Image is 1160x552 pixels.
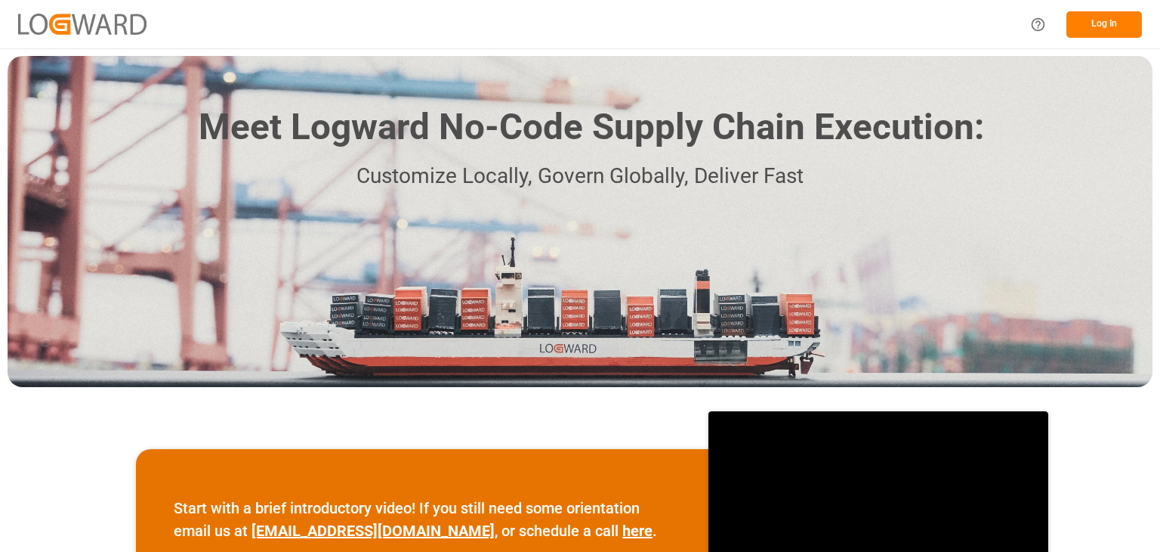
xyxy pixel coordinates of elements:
h1: Meet Logward No-Code Supply Chain Execution: [199,101,984,154]
button: Log In [1066,11,1142,38]
button: Help Center [1021,8,1055,42]
p: Customize Locally, Govern Globally, Deliver Fast [176,160,984,194]
img: Logward_new_orange.png [18,14,147,34]
a: [EMAIL_ADDRESS][DOMAIN_NAME] [251,522,495,540]
a: here [622,522,652,540]
p: Start with a brief introductory video! If you still need some orientation email us at , or schedu... [174,497,671,542]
